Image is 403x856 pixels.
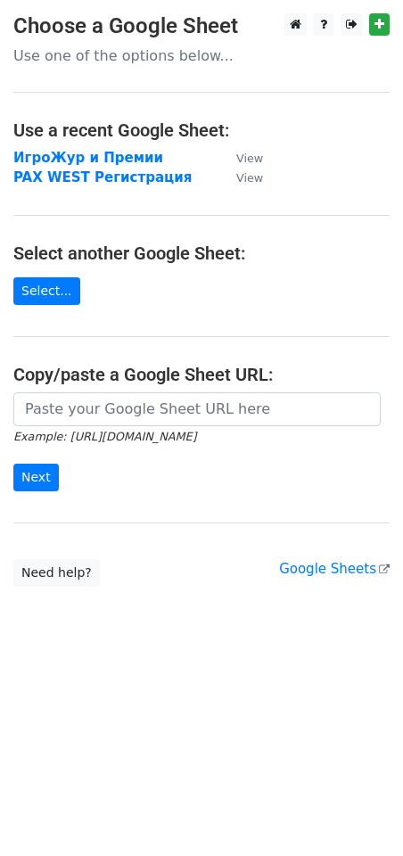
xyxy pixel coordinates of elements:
a: Need help? [13,559,100,587]
h3: Choose a Google Sheet [13,13,390,39]
input: Paste your Google Sheet URL here [13,392,381,426]
p: Use one of the options below... [13,46,390,65]
small: Example: [URL][DOMAIN_NAME] [13,430,196,443]
a: Select... [13,277,80,305]
a: View [218,150,263,166]
h4: Select another Google Sheet: [13,243,390,264]
small: View [236,152,263,165]
small: View [236,171,263,185]
a: View [218,169,263,185]
h4: Copy/paste a Google Sheet URL: [13,364,390,385]
a: ИгроЖур и Премии [13,150,163,166]
h4: Use a recent Google Sheet: [13,119,390,141]
a: Google Sheets [279,561,390,577]
a: PAX WEST Регистрация [13,169,192,185]
input: Next [13,464,59,491]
